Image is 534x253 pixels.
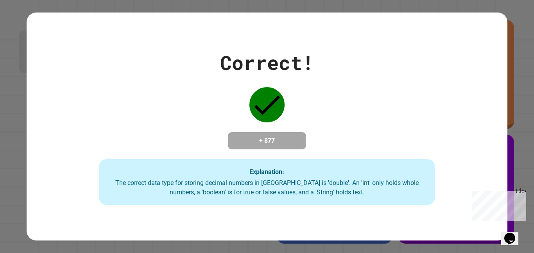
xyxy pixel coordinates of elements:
[501,222,526,245] iframe: chat widget
[469,188,526,221] iframe: chat widget
[3,3,54,50] div: Chat with us now!Close
[236,136,298,145] h4: + 877
[220,48,314,77] div: Correct!
[249,168,284,175] strong: Explanation:
[107,178,428,197] div: The correct data type for storing decimal numbers in [GEOGRAPHIC_DATA] is 'double'. An 'int' only...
